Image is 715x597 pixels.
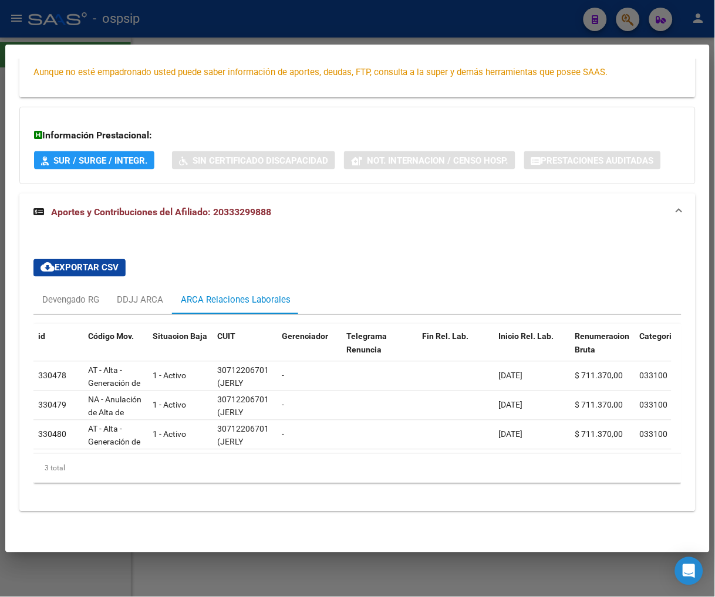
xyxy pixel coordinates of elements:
datatable-header-cell: CUIT [213,324,277,376]
button: SUR / SURGE / INTEGR. [34,151,154,169]
span: 033100 [640,401,668,410]
span: Prestaciones Auditadas [541,155,654,166]
div: 30712206701 [217,423,269,436]
span: $ 711.370,00 [575,371,623,381]
span: (JERLY SECURITY SRL) [217,408,254,445]
span: [DATE] [499,430,523,439]
button: Prestaciones Auditadas [524,151,661,169]
datatable-header-cell: Gerenciador [277,324,342,376]
span: (JERLY SECURITY SRL) [217,379,254,415]
mat-expansion-panel-header: Aportes y Contribuciones del Afiliado: 20333299888 [19,194,696,231]
div: 30712206701 [217,364,269,378]
span: [DATE] [499,401,523,410]
span: id [38,332,45,341]
span: 330478 [38,371,66,381]
span: Exportar CSV [41,263,119,273]
span: - [282,401,284,410]
span: Telegrama Renuncia [346,332,387,355]
span: Gerenciador [282,332,328,341]
span: Sin Certificado Discapacidad [193,155,328,166]
div: Open Intercom Messenger [675,557,703,585]
span: 1 - Activo [153,401,186,410]
datatable-header-cell: Telegrama Renuncia [342,324,418,376]
span: CUIT [217,332,235,341]
datatable-header-cell: Código Mov. [83,324,148,376]
span: - [282,371,284,381]
div: Aportes y Contribuciones del Afiliado: 20333299888 [19,231,696,511]
datatable-header-cell: Situacion Baja [148,324,213,376]
span: Código Mov. [88,332,134,341]
span: 1 - Activo [153,430,186,439]
div: Devengado RG [42,294,99,307]
span: AT - Alta - Generación de clave [88,366,140,402]
span: Aportes y Contribuciones del Afiliado: 20333299888 [51,206,271,218]
span: Renumeracion Bruta [575,332,630,355]
datatable-header-cell: Fin Rel. Lab. [418,324,494,376]
span: [DATE] [499,371,523,381]
h3: Información Prestacional: [34,128,681,143]
span: Situacion Baja [153,332,207,341]
span: Fin Rel. Lab. [423,332,469,341]
span: 1 - Activo [153,371,186,381]
div: ARCA Relaciones Laborales [181,294,291,307]
div: DDJJ ARCA [117,294,163,307]
span: - [282,430,284,439]
span: NA - Anulación de Alta de trabajador [88,395,141,432]
span: AT - Alta - Generación de clave [88,425,140,461]
span: 033100 [640,430,668,439]
span: 033100 [640,371,668,381]
span: 330480 [38,430,66,439]
datatable-header-cell: id [33,324,83,376]
span: (JERLY SECURITY SRL) [217,437,254,474]
button: Exportar CSV [33,259,126,277]
span: $ 711.370,00 [575,401,623,410]
span: Inicio Rel. Lab. [499,332,554,341]
datatable-header-cell: Renumeracion Bruta [571,324,635,376]
span: SUR / SURGE / INTEGR. [53,155,147,166]
span: Not. Internacion / Censo Hosp. [367,155,508,166]
mat-icon: cloud_download [41,260,55,274]
span: Categoria [640,332,677,341]
button: Not. Internacion / Censo Hosp. [344,151,515,169]
div: 3 total [33,454,682,483]
datatable-header-cell: Categoria [635,324,694,376]
div: 30712206701 [217,394,269,407]
span: 330479 [38,401,66,410]
button: Sin Certificado Discapacidad [172,151,335,169]
span: Aunque no esté empadronado usted puede saber información de aportes, deudas, FTP, consulta a la s... [33,67,608,77]
datatable-header-cell: Inicio Rel. Lab. [494,324,571,376]
span: $ 711.370,00 [575,430,623,439]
